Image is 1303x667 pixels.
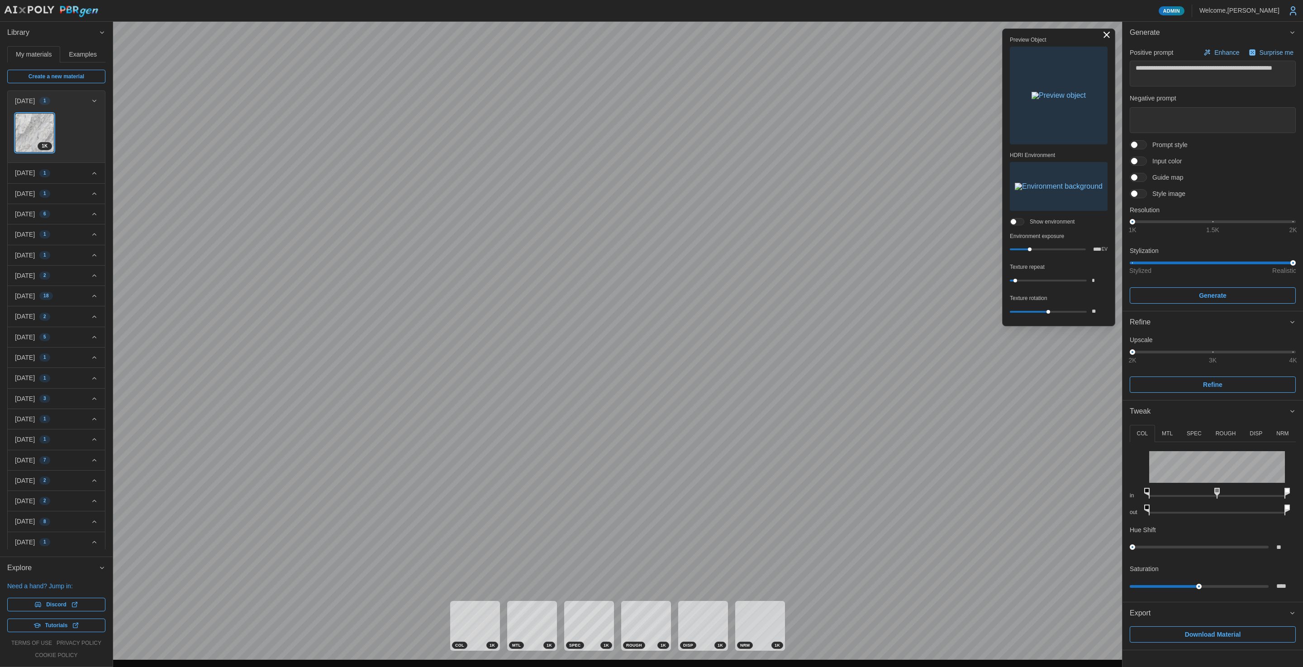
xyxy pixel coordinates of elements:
[43,538,46,546] span: 1
[1201,46,1241,59] button: Enhance
[455,642,464,648] span: COL
[1024,218,1075,225] span: Show environment
[15,333,35,342] p: [DATE]
[1122,333,1303,400] div: Refine
[8,163,105,183] button: [DATE]1
[43,436,46,443] span: 1
[1010,295,1108,302] p: Texture rotation
[1122,624,1303,650] div: Export
[1260,48,1295,57] p: Surprise me
[1130,492,1142,500] p: in
[8,266,105,286] button: [DATE]2
[1122,602,1303,624] button: Export
[43,333,46,341] span: 5
[1137,430,1148,438] p: COL
[15,113,54,152] a: HfAmjmzGqwTpWkkLegZf1K
[43,210,46,218] span: 6
[43,231,46,238] span: 1
[43,313,46,320] span: 2
[46,598,67,611] span: Discord
[1130,287,1296,304] button: Generate
[69,51,97,57] span: Examples
[1199,288,1227,303] span: Generate
[1100,29,1113,41] button: Toggle viewport controls
[15,538,35,547] p: [DATE]
[1102,247,1108,252] p: EV
[43,252,46,259] span: 1
[775,642,780,648] span: 1 K
[43,190,46,197] span: 1
[11,639,52,647] a: terms of use
[1130,564,1159,573] p: Saturation
[1185,627,1241,642] span: Download Material
[8,91,105,111] button: [DATE]1
[1010,233,1108,240] p: Environment exposure
[8,450,105,470] button: [DATE]7
[15,517,35,526] p: [DATE]
[7,557,99,579] span: Explore
[1187,430,1202,438] p: SPEC
[1147,157,1182,166] span: Input color
[1130,602,1289,624] span: Export
[8,286,105,306] button: [DATE]18
[1130,205,1296,214] p: Resolution
[1010,47,1108,144] button: Preview object
[15,312,35,321] p: [DATE]
[569,642,581,648] span: SPEC
[35,652,77,659] a: cookie policy
[43,272,46,279] span: 2
[15,230,35,239] p: [DATE]
[718,642,723,648] span: 1 K
[1130,509,1142,516] p: out
[15,291,35,300] p: [DATE]
[15,435,35,444] p: [DATE]
[7,70,105,83] a: Create a new material
[8,471,105,491] button: [DATE]2
[1122,22,1303,44] button: Generate
[8,409,105,429] button: [DATE]1
[15,168,35,177] p: [DATE]
[7,22,99,44] span: Library
[1214,48,1241,57] p: Enhance
[683,642,693,648] span: DISP
[8,368,105,388] button: [DATE]1
[1015,183,1103,190] img: Environment background
[740,642,750,648] span: NRM
[15,189,35,198] p: [DATE]
[8,532,105,552] button: [DATE]1
[1130,626,1296,643] button: Download Material
[8,327,105,347] button: [DATE]5
[1122,311,1303,333] button: Refine
[43,375,46,382] span: 1
[8,111,105,162] div: [DATE]1
[604,642,609,648] span: 1 K
[15,456,35,465] p: [DATE]
[1162,430,1173,438] p: MTL
[1130,22,1289,44] span: Generate
[1276,430,1289,438] p: NRM
[15,114,54,152] img: HfAmjmzGqwTpWkkLegZf
[16,51,52,57] span: My materials
[8,204,105,224] button: [DATE]6
[8,429,105,449] button: [DATE]1
[15,96,35,105] p: [DATE]
[8,389,105,409] button: [DATE]3
[1163,7,1180,15] span: Admin
[43,457,46,464] span: 7
[57,639,101,647] a: privacy policy
[43,477,46,484] span: 2
[43,395,46,402] span: 3
[7,581,105,591] p: Need a hand? Jump in:
[4,5,99,18] img: AIxPoly PBRgen
[15,394,35,403] p: [DATE]
[15,210,35,219] p: [DATE]
[8,348,105,367] button: [DATE]1
[29,70,84,83] span: Create a new material
[1130,376,1296,393] button: Refine
[45,619,68,632] span: Tutorials
[15,476,35,485] p: [DATE]
[8,245,105,265] button: [DATE]1
[43,170,46,177] span: 1
[1130,246,1296,255] p: Stylization
[1130,335,1296,344] p: Upscale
